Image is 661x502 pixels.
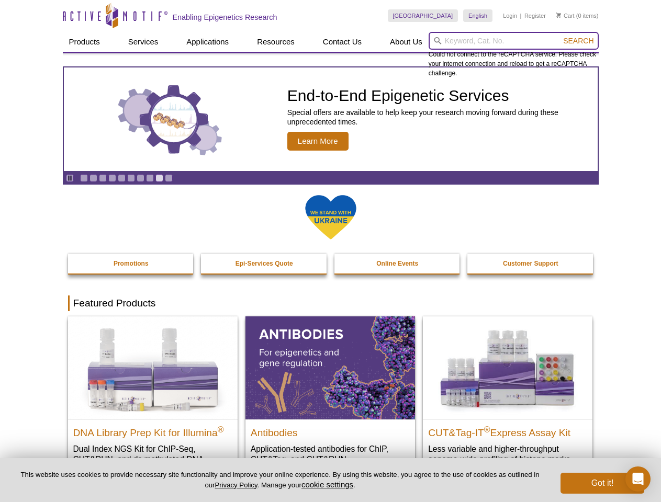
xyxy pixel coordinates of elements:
[118,174,126,182] a: Go to slide 5
[127,174,135,182] a: Go to slide 6
[560,36,597,45] button: Search
[17,470,543,490] p: This website uses cookies to provide necessary site functionality and improve your online experie...
[301,480,353,489] button: cookie settings
[122,32,165,52] a: Services
[64,67,598,171] a: Three gears with decorative charts inside the larger center gear. End-to-End Epigenetic Services ...
[165,174,173,182] a: Go to slide 10
[428,423,587,438] h2: CUT&Tag-IT Express Assay Kit
[99,174,107,182] a: Go to slide 3
[118,83,222,156] img: Three gears with decorative charts inside the larger center gear.
[114,260,149,267] strong: Promotions
[287,108,592,127] p: Special offers are available to help keep your research moving forward during these unprecedented...
[556,13,561,18] img: Your Cart
[68,295,593,311] h2: Featured Products
[155,174,163,182] a: Go to slide 9
[63,32,106,52] a: Products
[423,316,592,475] a: CUT&Tag-IT® Express Assay Kit CUT&Tag-IT®Express Assay Kit Less variable and higher-throughput ge...
[66,174,74,182] a: Toggle autoplay
[251,443,410,465] p: Application-tested antibodies for ChIP, CUT&Tag, and CUT&RUN.
[173,13,277,22] h2: Enabling Epigenetics Research
[80,174,88,182] a: Go to slide 1
[236,260,293,267] strong: Epi-Services Quote
[146,174,154,182] a: Go to slide 8
[428,443,587,465] p: Less variable and higher-throughput genome-wide profiling of histone marks​.
[245,316,415,419] img: All Antibodies
[218,425,224,433] sup: ®
[89,174,97,182] a: Go to slide 2
[467,254,594,273] a: Customer Support
[287,88,592,104] h2: End-to-End Epigenetic Services
[287,132,349,151] span: Learn More
[524,12,546,19] a: Register
[503,260,558,267] strong: Customer Support
[429,32,599,78] div: Could not connect to the reCAPTCHA service. Please check your internet connection and reload to g...
[388,9,458,22] a: [GEOGRAPHIC_DATA]
[429,32,599,50] input: Keyword, Cat. No.
[305,194,357,241] img: We Stand With Ukraine
[68,316,238,419] img: DNA Library Prep Kit for Illumina
[73,443,232,475] p: Dual Index NGS Kit for ChIP-Seq, CUT&RUN, and ds methylated DNA assays.
[484,425,490,433] sup: ®
[423,316,592,419] img: CUT&Tag-IT® Express Assay Kit
[251,423,410,438] h2: Antibodies
[201,254,328,273] a: Epi-Services Quote
[561,473,644,494] button: Got it!
[64,67,598,171] article: End-to-End Epigenetic Services
[463,9,492,22] a: English
[215,481,257,489] a: Privacy Policy
[563,37,593,45] span: Search
[556,9,599,22] li: (0 items)
[68,316,238,485] a: DNA Library Prep Kit for Illumina DNA Library Prep Kit for Illumina® Dual Index NGS Kit for ChIP-...
[180,32,235,52] a: Applications
[317,32,368,52] a: Contact Us
[73,423,232,438] h2: DNA Library Prep Kit for Illumina
[503,12,517,19] a: Login
[520,9,522,22] li: |
[108,174,116,182] a: Go to slide 4
[556,12,575,19] a: Cart
[625,466,651,492] div: Open Intercom Messenger
[376,260,418,267] strong: Online Events
[334,254,461,273] a: Online Events
[384,32,429,52] a: About Us
[68,254,195,273] a: Promotions
[245,316,415,475] a: All Antibodies Antibodies Application-tested antibodies for ChIP, CUT&Tag, and CUT&RUN.
[137,174,144,182] a: Go to slide 7
[251,32,301,52] a: Resources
